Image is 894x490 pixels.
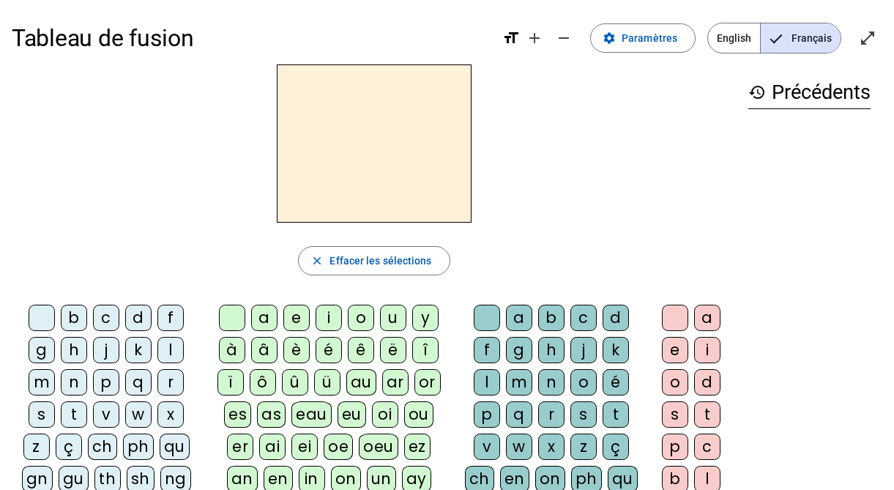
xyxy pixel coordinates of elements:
div: m [506,369,532,396]
mat-icon: history [748,83,766,101]
div: g [29,337,55,363]
div: m [29,369,55,396]
div: n [538,369,565,396]
div: u [380,305,406,331]
div: t [61,401,87,428]
div: ü [314,369,340,396]
div: è [283,337,310,363]
div: or [414,369,441,396]
div: f [157,305,184,331]
span: Français [761,23,841,53]
div: f [474,337,500,363]
mat-button-toggle-group: Language selection [707,23,841,53]
div: p [662,434,688,460]
div: k [603,337,629,363]
button: Augmenter la taille de la police [520,23,549,53]
div: a [694,305,720,331]
div: a [506,305,532,331]
div: ô [250,369,276,396]
div: ez [404,434,431,460]
div: ei [291,434,318,460]
div: j [93,337,119,363]
div: â [251,337,277,363]
div: p [474,401,500,428]
mat-icon: settings [603,31,616,45]
div: ë [380,337,406,363]
div: er [227,434,253,460]
div: ou [404,401,433,428]
button: Paramètres [590,23,696,53]
h3: Précédents [748,76,871,109]
mat-icon: open_in_full [859,29,876,47]
div: s [662,401,688,428]
div: ch [88,434,117,460]
div: d [603,305,629,331]
div: n [61,369,87,396]
mat-icon: close [310,254,324,267]
div: w [506,434,532,460]
div: ai [259,434,286,460]
div: eu [338,401,366,428]
h1: Tableau de fusion [12,15,491,62]
div: ç [56,434,82,460]
div: s [29,401,55,428]
div: d [125,305,152,331]
div: oi [372,401,398,428]
div: i [316,305,342,331]
div: as [257,401,286,428]
div: w [125,401,152,428]
span: Effacer les sélections [329,252,431,270]
div: r [538,401,565,428]
div: q [506,401,532,428]
div: l [157,337,184,363]
div: é [603,369,629,396]
div: h [61,337,87,363]
div: ar [382,369,409,396]
div: qu [160,434,190,460]
div: o [348,305,374,331]
div: b [61,305,87,331]
div: j [570,337,597,363]
mat-icon: format_size [502,29,520,47]
div: e [283,305,310,331]
div: d [694,369,720,396]
div: r [157,369,184,396]
div: c [93,305,119,331]
div: o [662,369,688,396]
div: l [474,369,500,396]
div: û [282,369,308,396]
div: î [412,337,439,363]
div: q [125,369,152,396]
div: k [125,337,152,363]
div: x [538,434,565,460]
div: z [570,434,597,460]
div: c [570,305,597,331]
div: t [603,401,629,428]
div: c [694,434,720,460]
button: Diminuer la taille de la police [549,23,578,53]
div: o [570,369,597,396]
div: t [694,401,720,428]
div: v [474,434,500,460]
span: Paramètres [622,29,677,47]
div: ê [348,337,374,363]
div: g [506,337,532,363]
mat-icon: remove [555,29,573,47]
div: ph [123,434,154,460]
button: Effacer les sélections [298,246,450,275]
div: z [23,434,50,460]
div: ï [217,369,244,396]
div: es [224,401,251,428]
div: é [316,337,342,363]
button: Entrer en plein écran [853,23,882,53]
div: ç [603,434,629,460]
div: oeu [359,434,398,460]
div: v [93,401,119,428]
div: au [346,369,376,396]
div: y [412,305,439,331]
div: b [538,305,565,331]
div: e [662,337,688,363]
div: p [93,369,119,396]
div: h [538,337,565,363]
div: x [157,401,184,428]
